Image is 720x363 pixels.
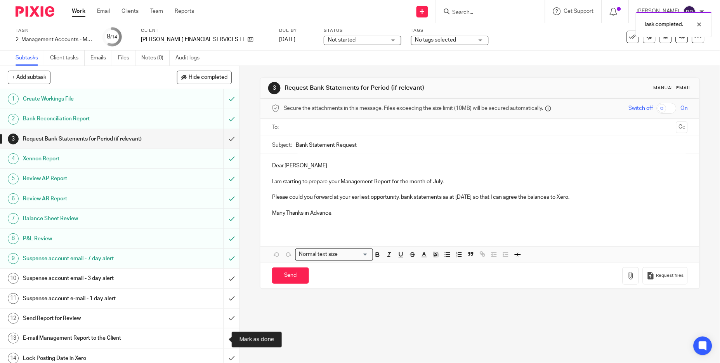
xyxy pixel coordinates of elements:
span: Hide completed [189,75,227,81]
h1: Request Bank Statements for Period (if relevant) [23,133,152,145]
div: 9 [8,253,19,264]
a: Subtasks [16,50,44,66]
div: 8 [107,32,118,41]
div: 3 [268,82,281,94]
a: Email [97,7,110,15]
h1: Bank Reconciliation Report [23,113,152,125]
h1: Review AP Report [23,173,152,184]
h1: Send Report for Review [23,313,152,324]
a: Notes (0) [141,50,170,66]
button: Cc [676,122,688,133]
a: Work [72,7,85,15]
h1: Request Bank Statements for Period (if relevant) [285,84,497,92]
h1: Suspense account email - 3 day alert [23,273,152,284]
small: /14 [111,35,118,39]
div: 2_Management Accounts - Monthly - NEW [16,36,93,43]
button: + Add subtask [8,71,50,84]
span: Secure the attachments in this message. Files exceeding the size limit (10MB) will be secured aut... [284,104,543,112]
h1: Balance Sheet Review [23,213,152,224]
span: No tags selected [415,37,456,43]
span: Normal text size [297,250,340,259]
span: Not started [328,37,356,43]
a: Client tasks [50,50,85,66]
button: Request files [643,267,688,285]
p: Task completed. [644,21,683,28]
h1: Review AR Report [23,193,152,205]
a: Reports [175,7,194,15]
span: Switch off [628,104,653,112]
div: 4 [8,153,19,164]
div: 2 [8,114,19,125]
img: Pixie [16,6,54,17]
div: 1 [8,94,19,104]
p: [PERSON_NAME] FINANCIAL SERVICES LIMITED [141,36,244,43]
h1: Create Workings File [23,93,152,105]
div: 8 [8,233,19,244]
div: 3 [8,134,19,144]
h1: Suspense account email - 7 day alert [23,253,152,264]
h1: Xennon Report [23,153,152,165]
div: 12 [8,313,19,324]
div: 11 [8,293,19,304]
label: Due by [279,28,314,34]
input: Send [272,267,309,284]
a: Clients [121,7,139,15]
div: Manual email [653,85,692,91]
label: Subject: [272,141,292,149]
p: Many Thanks in Advance, [272,209,688,217]
h1: P&L Review [23,233,152,245]
div: 7 [8,213,19,224]
a: Team [150,7,163,15]
label: Status [324,28,401,34]
div: Search for option [295,248,373,261]
input: Search for option [340,250,368,259]
p: I am starting to prepare your Management Report for the month of July. [272,178,688,186]
img: svg%3E [684,5,696,18]
button: Hide completed [177,71,232,84]
div: 13 [8,333,19,344]
a: Audit logs [175,50,205,66]
p: Please could you forward at your earliest opportunity, bank statements as at [DATE] so that I can... [272,193,688,201]
h1: E-mail Management Report to the Client [23,332,152,344]
a: Files [118,50,135,66]
p: Dear [PERSON_NAME] [272,162,688,170]
span: On [680,104,688,112]
div: 6 [8,193,19,204]
h1: Suspense account e-mail - 1 day alert [23,293,152,304]
span: Request files [656,273,684,279]
span: [DATE] [279,37,295,42]
a: Emails [90,50,112,66]
label: To: [272,123,281,131]
label: Client [141,28,269,34]
div: 5 [8,174,19,184]
div: 10 [8,273,19,284]
label: Task [16,28,93,34]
